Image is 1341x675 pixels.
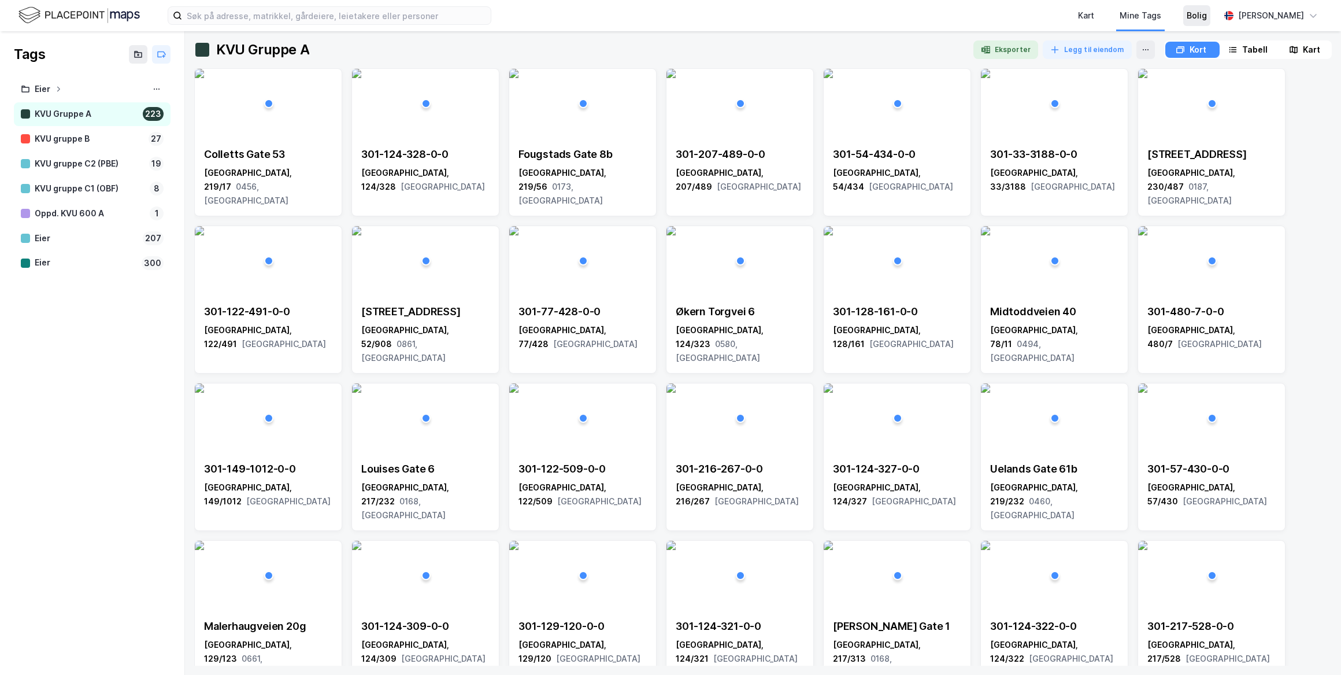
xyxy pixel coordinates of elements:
div: 301-57-430-0-0 [1147,462,1276,476]
div: Fougstads Gate 8b [518,147,647,161]
span: [GEOGRAPHIC_DATA] [1029,654,1113,663]
div: Colletts Gate 53 [204,147,332,161]
div: [GEOGRAPHIC_DATA], 149/1012 [204,481,332,508]
div: 301-129-120-0-0 [518,619,647,633]
div: [GEOGRAPHIC_DATA], 78/11 [990,323,1118,365]
div: [GEOGRAPHIC_DATA], 230/487 [1147,166,1276,208]
div: Tags [14,45,45,64]
img: 256x120 [509,383,518,393]
img: 256x120 [666,541,676,550]
img: 256x120 [352,69,361,78]
img: 256x120 [352,383,361,393]
a: Oppd. KVU 600 A1 [14,202,171,226]
img: 256x120 [824,226,833,235]
span: [GEOGRAPHIC_DATA] [1186,654,1270,663]
div: Malerhaugveien 20g [204,619,332,633]
img: 256x120 [1138,383,1147,393]
div: Kort [1190,43,1206,57]
img: logo.f888ab2527a4732fd821a326f86c7f29.svg [18,5,140,25]
div: [GEOGRAPHIC_DATA], 124/323 [676,323,804,365]
div: Bolig [1187,9,1207,23]
div: [STREET_ADDRESS] [361,305,490,319]
img: 256x120 [195,69,204,78]
img: 256x120 [824,69,833,78]
div: [GEOGRAPHIC_DATA], 207/489 [676,166,804,194]
div: [GEOGRAPHIC_DATA], 122/509 [518,481,647,508]
div: 8 [150,182,164,196]
div: 27 [149,132,164,146]
div: Mine Tags [1120,9,1161,23]
div: 300 [142,256,164,270]
div: [PERSON_NAME] Gate 1 [833,619,961,633]
iframe: Chat Widget [1283,619,1341,675]
div: [GEOGRAPHIC_DATA], 57/430 [1147,481,1276,508]
span: [GEOGRAPHIC_DATA] [714,496,799,506]
div: [GEOGRAPHIC_DATA], 124/328 [361,166,490,194]
img: 256x120 [509,226,518,235]
a: KVU Gruppe A223 [14,102,171,126]
span: 0580, [GEOGRAPHIC_DATA] [676,339,760,363]
span: 0861, [GEOGRAPHIC_DATA] [361,339,446,363]
span: 0494, [GEOGRAPHIC_DATA] [990,339,1075,363]
img: 256x120 [824,383,833,393]
div: [GEOGRAPHIC_DATA], 52/908 [361,323,490,365]
span: 0187, [GEOGRAPHIC_DATA] [1147,182,1232,205]
img: 256x120 [352,541,361,550]
div: Midtoddveien 40 [990,305,1118,319]
img: 256x120 [666,69,676,78]
div: 301-77-428-0-0 [518,305,647,319]
div: Eier [35,231,138,246]
span: [GEOGRAPHIC_DATA] [869,182,953,191]
span: 0168, [GEOGRAPHIC_DATA] [361,496,446,520]
input: Søk på adresse, matrikkel, gårdeiere, leietakere eller personer [182,7,491,24]
a: Eier300 [14,251,171,275]
span: [GEOGRAPHIC_DATA] [553,339,638,349]
div: [GEOGRAPHIC_DATA], 122/491 [204,323,332,351]
button: Eksporter [973,40,1038,59]
div: 301-124-328-0-0 [361,147,490,161]
div: [GEOGRAPHIC_DATA], 480/7 [1147,323,1276,351]
div: 223 [143,107,164,121]
div: [GEOGRAPHIC_DATA], 124/327 [833,481,961,508]
div: [GEOGRAPHIC_DATA], 216/267 [676,481,804,508]
div: Louises Gate 6 [361,462,490,476]
div: 19 [149,157,164,171]
div: [STREET_ADDRESS] [1147,147,1276,161]
div: 301-124-322-0-0 [990,619,1118,633]
button: Legg til eiendom [1043,40,1132,59]
div: 301-122-491-0-0 [204,305,332,319]
span: [GEOGRAPHIC_DATA] [1031,182,1115,191]
div: Kart [1303,43,1320,57]
div: 301-124-327-0-0 [833,462,961,476]
span: [GEOGRAPHIC_DATA] [242,339,326,349]
img: 256x120 [981,226,990,235]
div: [GEOGRAPHIC_DATA], 128/161 [833,323,961,351]
div: 301-122-509-0-0 [518,462,647,476]
img: 256x120 [666,226,676,235]
div: [GEOGRAPHIC_DATA], 124/322 [990,638,1118,666]
a: KVU gruppe C2 (PBE)19 [14,152,171,176]
div: KVU Gruppe A [216,40,309,59]
div: KVU gruppe C1 (OBF) [35,182,145,196]
div: [GEOGRAPHIC_DATA], 124/321 [676,638,804,666]
div: 301-216-267-0-0 [676,462,804,476]
div: [GEOGRAPHIC_DATA], 77/428 [518,323,647,351]
div: [GEOGRAPHIC_DATA], 129/120 [518,638,647,666]
img: 256x120 [509,541,518,550]
span: [GEOGRAPHIC_DATA] [872,496,956,506]
span: [GEOGRAPHIC_DATA] [246,496,331,506]
img: 256x120 [195,541,204,550]
span: 0460, [GEOGRAPHIC_DATA] [990,496,1075,520]
div: 301-124-321-0-0 [676,619,804,633]
span: [GEOGRAPHIC_DATA] [1183,496,1267,506]
div: 301-54-434-0-0 [833,147,961,161]
div: Økern Torgvei 6 [676,305,804,319]
span: [GEOGRAPHIC_DATA] [556,654,640,663]
span: [GEOGRAPHIC_DATA] [401,182,485,191]
img: 256x120 [1138,226,1147,235]
div: Tabell [1242,43,1268,57]
div: Uelands Gate 61b [990,462,1118,476]
div: 301-33-3188-0-0 [990,147,1118,161]
div: KVU gruppe C2 (PBE) [35,157,145,171]
span: [GEOGRAPHIC_DATA] [869,339,954,349]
